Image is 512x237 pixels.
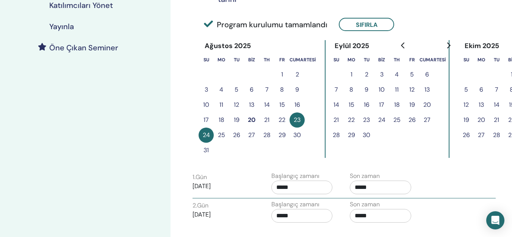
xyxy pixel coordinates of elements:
font: 8 [349,86,353,94]
font: Sıfırla [356,21,377,29]
font: 8 [280,86,284,94]
th: Perşembe [259,52,274,67]
font: Program kurulumu tamamlandı [217,20,327,30]
th: Salı [359,52,374,67]
th: Cuma [404,52,420,67]
font: Başlangıç zamanı [271,200,319,208]
font: 22 [279,116,285,124]
font: Th [264,57,270,63]
font: 23 [294,116,301,124]
font: 25 [218,131,225,139]
font: 23 [363,116,370,124]
font: Gün [196,173,207,181]
font: Cumartesi [290,57,316,63]
font: 22 [348,116,355,124]
font: 27 [478,131,485,139]
font: 15 [279,101,285,109]
font: [DATE] [193,182,211,190]
font: 28 [333,131,340,139]
font: 13 [479,101,484,109]
font: 27 [424,116,431,124]
th: Çarşamba [244,52,259,67]
font: Mo [348,57,355,63]
font: 28 [493,131,500,139]
font: 17 [379,101,384,109]
font: 12 [409,86,415,94]
font: 29 [279,131,286,139]
th: Perşembe [389,52,404,67]
font: Son zaman [350,200,380,208]
div: Intercom Messenger'ı açın [486,211,504,229]
font: Fr [279,57,285,63]
font: Su [334,57,339,63]
font: Yayınla [49,22,74,31]
font: 20 [248,116,255,124]
font: Su [463,57,469,63]
font: 11 [219,101,223,109]
font: 14 [494,101,499,109]
font: Katılımcıları Yönet [49,0,113,10]
font: Başlangıç zamanı [271,172,319,180]
button: Önceki aya git [397,38,409,53]
font: Ekim 2025 [465,41,499,50]
th: Pazartesi [474,52,489,67]
th: Çarşamba [374,52,389,67]
font: 6 [425,70,429,78]
th: Pazar [459,52,474,67]
font: Tu [364,57,370,63]
font: 15 [349,101,354,109]
font: 18 [219,116,224,124]
font: 10 [379,86,385,94]
font: 11 [395,86,399,94]
font: 5 [235,86,238,94]
th: Cumartesi [290,52,316,67]
font: Gün [197,201,208,209]
font: Su [204,57,209,63]
font: 14 [334,101,339,109]
font: Tu [234,57,240,63]
th: Salı [489,52,504,67]
font: 2 [365,70,368,78]
font: 2. [193,201,197,209]
font: [DATE] [193,210,211,218]
font: 4 [395,70,399,78]
th: Pazartesi [344,52,359,67]
font: 7 [495,86,498,94]
font: Fr [409,57,415,63]
font: 1 [351,70,352,78]
font: 7 [265,86,269,94]
font: Th [394,57,400,63]
font: 19 [409,101,415,109]
font: 24 [203,131,210,139]
th: Pazartesi [214,52,229,67]
font: 29 [348,131,355,139]
font: Ağustos 2025 [205,41,251,50]
th: Cuma [274,52,290,67]
font: 12 [463,101,469,109]
font: 20 [478,116,485,124]
font: 21 [264,116,269,124]
font: 13 [424,86,430,94]
font: Tu [494,57,499,63]
font: 26 [233,131,240,139]
font: 24 [378,116,385,124]
font: 3 [205,86,208,94]
th: Pazar [199,52,214,67]
font: 14 [264,101,270,109]
font: 27 [248,131,255,139]
font: 17 [204,116,209,124]
font: 9 [365,86,368,94]
th: Pazar [329,52,344,67]
th: Salı [229,52,244,67]
font: 19 [234,116,240,124]
font: Biz [378,57,385,63]
font: Eylül 2025 [335,41,369,50]
font: 30 [293,131,301,139]
font: 13 [249,101,254,109]
font: 20 [423,101,431,109]
font: 31 [204,146,209,154]
font: 7 [335,86,338,94]
font: 10 [203,101,209,109]
font: 30 [363,131,370,139]
font: 1. [193,173,196,181]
